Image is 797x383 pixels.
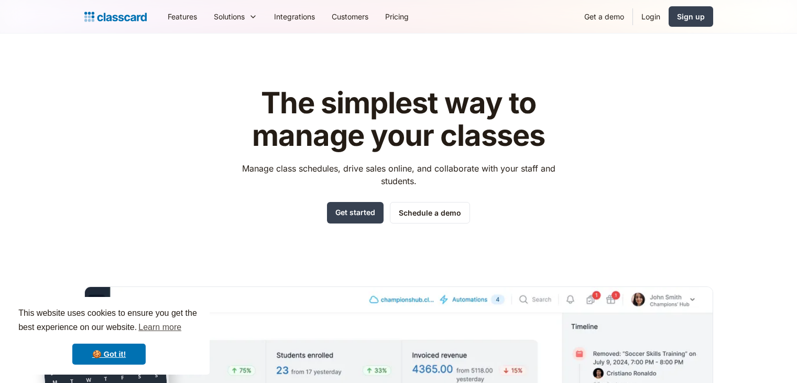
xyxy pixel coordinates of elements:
[633,5,669,28] a: Login
[377,5,417,28] a: Pricing
[205,5,266,28] div: Solutions
[72,344,146,365] a: dismiss cookie message
[159,5,205,28] a: Features
[137,320,183,335] a: learn more about cookies
[576,5,632,28] a: Get a demo
[669,6,713,27] a: Sign up
[232,162,565,187] p: Manage class schedules, drive sales online, and collaborate with your staff and students.
[84,9,147,24] a: Logo
[327,202,384,224] a: Get started
[214,11,245,22] div: Solutions
[390,202,470,224] a: Schedule a demo
[8,297,210,375] div: cookieconsent
[677,11,705,22] div: Sign up
[323,5,377,28] a: Customers
[18,307,200,335] span: This website uses cookies to ensure you get the best experience on our website.
[232,87,565,152] h1: The simplest way to manage your classes
[266,5,323,28] a: Integrations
